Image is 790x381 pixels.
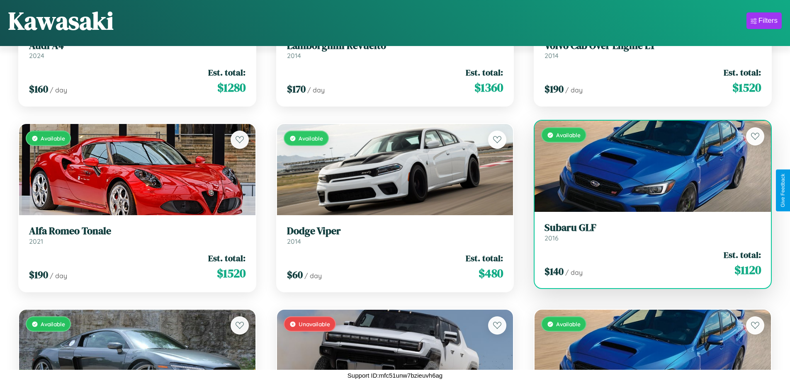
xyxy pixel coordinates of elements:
[758,17,778,25] div: Filters
[565,86,583,94] span: / day
[41,320,65,328] span: Available
[29,268,48,282] span: $ 190
[544,265,564,278] span: $ 140
[29,51,44,60] span: 2024
[734,262,761,278] span: $ 1120
[556,131,581,138] span: Available
[565,268,583,277] span: / day
[724,66,761,78] span: Est. total:
[724,249,761,261] span: Est. total:
[29,237,43,245] span: 2021
[307,86,325,94] span: / day
[8,4,114,38] h1: Kawasaki
[556,320,581,328] span: Available
[544,82,564,96] span: $ 190
[732,79,761,96] span: $ 1520
[287,237,301,245] span: 2014
[50,272,67,280] span: / day
[287,268,303,282] span: $ 60
[208,252,246,264] span: Est. total:
[544,222,761,242] a: Subaru GLF2016
[544,40,761,60] a: Volvo Cab Over Engine LT2014
[287,51,301,60] span: 2014
[474,79,503,96] span: $ 1360
[29,225,246,237] h3: Alfa Romeo Tonale
[208,66,246,78] span: Est. total:
[299,135,323,142] span: Available
[29,225,246,245] a: Alfa Romeo Tonale2021
[780,174,786,207] div: Give Feedback
[348,370,442,381] p: Support ID: mfc51unw7bzieuvh6ag
[544,222,761,234] h3: Subaru GLF
[217,265,246,282] span: $ 1520
[299,320,330,328] span: Unavailable
[29,82,48,96] span: $ 160
[466,66,503,78] span: Est. total:
[287,225,503,237] h3: Dodge Viper
[287,82,306,96] span: $ 170
[479,265,503,282] span: $ 480
[29,40,246,60] a: Audi A42024
[287,40,503,60] a: Lamborghini Revuelto2014
[544,234,559,242] span: 2016
[544,51,559,60] span: 2014
[746,12,782,29] button: Filters
[41,135,65,142] span: Available
[466,252,503,264] span: Est. total:
[217,79,246,96] span: $ 1280
[304,272,322,280] span: / day
[50,86,67,94] span: / day
[287,225,503,245] a: Dodge Viper2014
[544,40,761,52] h3: Volvo Cab Over Engine LT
